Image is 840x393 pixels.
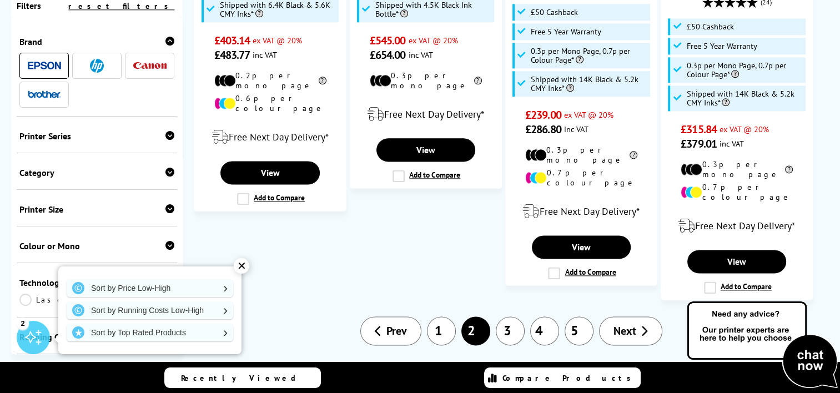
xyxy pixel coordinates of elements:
span: £315.84 [681,122,717,137]
a: Next [599,316,662,345]
li: 0.6p per colour page [214,93,326,113]
span: 0.3p per Mono Page, 0.7p per Colour Page* [686,61,802,79]
a: View [376,138,475,162]
span: inc VAT [564,124,588,134]
img: Canon [133,62,167,69]
a: HP [81,59,114,73]
li: 0.3p per mono page [370,70,482,90]
div: Printer Series [19,130,174,142]
div: modal_delivery [667,210,807,241]
span: Shipped with 14K Black & 5.2k CMY Inks* [686,89,802,107]
img: Epson [28,62,61,70]
a: 3 [496,316,525,345]
a: View [532,235,631,259]
span: ex VAT @ 20% [408,35,457,46]
a: Laser [19,294,97,306]
span: Free 5 Year Warranty [686,42,757,51]
a: Epson [28,59,61,73]
span: ex VAT @ 20% [720,124,769,134]
span: inc VAT [720,138,744,149]
img: HP [90,59,104,73]
li: 0.7p per colour page [681,182,793,202]
span: £50 Cashback [531,8,578,17]
span: £483.77 [214,48,250,62]
li: 0.3p per mono page [525,145,637,165]
li: 0.7p per colour page [525,168,637,188]
label: Add to Compare [548,267,616,279]
span: £50 Cashback [686,22,733,31]
span: Shipped with 4.5K Black Ink Bottle* [375,1,491,18]
span: ex VAT @ 20% [564,109,613,120]
span: £403.14 [214,33,250,48]
span: Prev [386,324,407,338]
span: £286.80 [525,122,561,137]
span: £545.00 [370,33,406,48]
a: Canon [133,59,167,73]
span: Compare Products [502,373,637,383]
span: Shipped with 14K Black & 5.2k CMY Inks* [531,75,647,93]
li: 0.3p per mono page [681,159,793,179]
a: 5 [565,316,593,345]
div: Brand [19,36,174,47]
a: View [687,250,786,273]
span: £379.01 [681,137,717,151]
a: Sort by Running Costs Low-High [67,301,233,319]
span: Shipped with 6.4K Black & 5.6K CMY Inks* [220,1,336,18]
a: Brother [28,88,61,102]
a: reset filters [68,1,174,11]
span: £239.00 [525,108,561,122]
div: 2 [17,317,29,329]
span: inc VAT [253,49,277,60]
a: Sort by Price Low-High [67,279,233,297]
label: Add to Compare [393,170,460,182]
div: Printer Size [19,204,174,215]
div: Colour or Mono [19,240,174,251]
span: Free 5 Year Warranty [531,27,601,36]
a: View [220,161,319,184]
div: ✕ [234,258,249,274]
img: Brother [28,90,61,98]
span: ex VAT @ 20% [253,35,302,46]
span: £654.00 [370,48,406,62]
a: Prev [360,316,421,345]
div: modal_delivery [356,99,496,130]
div: modal_delivery [511,196,651,227]
span: inc VAT [408,49,432,60]
div: modal_delivery [200,122,340,153]
div: Category [19,167,174,178]
a: Sort by Top Rated Products [67,324,233,341]
a: Recently Viewed [164,367,321,388]
span: 0.3p per Mono Page, 0.7p per Colour Page* [531,47,647,64]
div: Technology [19,277,174,288]
img: Open Live Chat window [685,300,840,391]
a: 1 [427,316,456,345]
label: Add to Compare [237,193,305,205]
li: 0.2p per mono page [214,70,326,90]
a: 4 [530,316,559,345]
span: Next [613,324,636,338]
label: Add to Compare [704,281,772,294]
a: Compare Products [484,367,641,388]
span: Recently Viewed [181,373,307,383]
